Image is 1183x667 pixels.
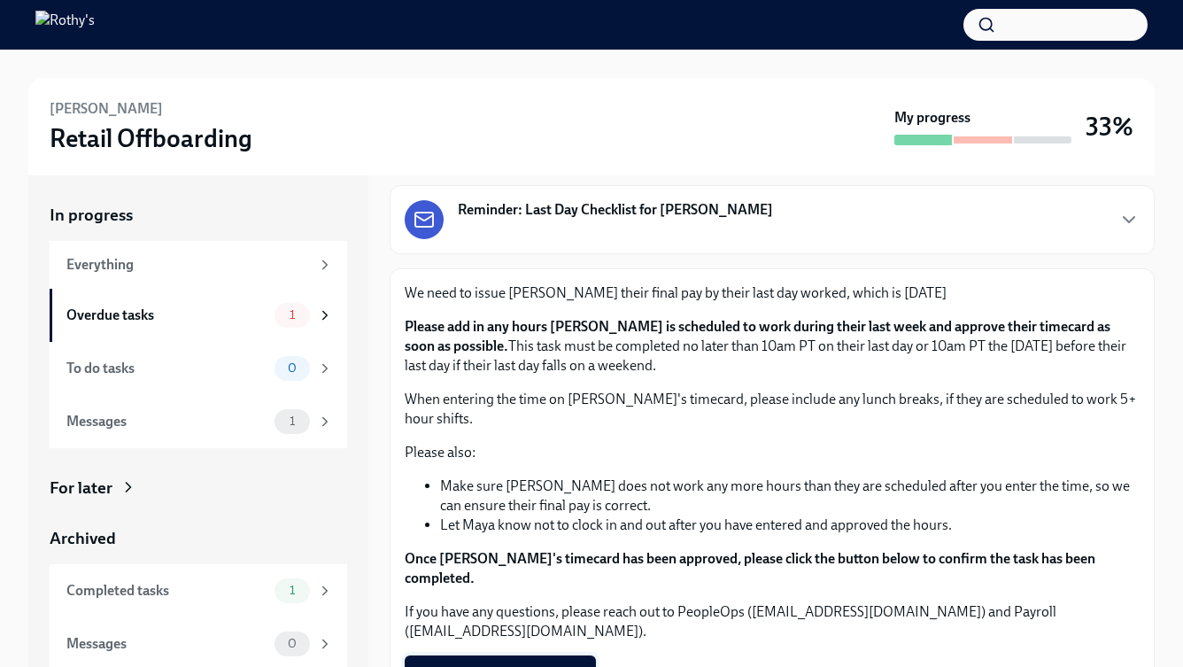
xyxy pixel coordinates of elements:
strong: Reminder: Last Day Checklist for [PERSON_NAME] [458,200,773,220]
div: Overdue tasks [66,306,267,325]
h6: [PERSON_NAME] [50,99,163,119]
a: In progress [50,204,347,227]
a: Completed tasks1 [50,564,347,617]
strong: Once [PERSON_NAME]'s timecard has been approved, please click the button below to confirm the tas... [405,550,1095,586]
img: Rothy's [35,11,95,39]
a: Messages1 [50,395,347,448]
a: Everything [50,241,347,289]
div: Everything [66,255,310,275]
li: Make sure [PERSON_NAME] does not work any more hours than they are scheduled after you enter the ... [440,477,1140,516]
div: Messages [66,634,267,654]
div: Messages [66,412,267,431]
h3: Retail Offboarding [50,122,252,154]
span: 1 [279,415,305,428]
li: Let Maya know not to clock in and out after you have entered and approved the hours. [440,516,1140,535]
p: Please also: [405,443,1140,462]
p: If you have any questions, please reach out to PeopleOps ([EMAIL_ADDRESS][DOMAIN_NAME]) and Payro... [405,602,1140,641]
a: Overdue tasks1 [50,289,347,342]
strong: My progress [894,108,970,128]
strong: Please add in any hours [PERSON_NAME] is scheduled to work during their last week and approve the... [405,318,1110,354]
a: To do tasks0 [50,342,347,395]
p: When entering the time on [PERSON_NAME]'s timecard, please include any lunch breaks, if they are ... [405,390,1140,429]
div: For later [50,477,112,500]
span: 1 [279,584,305,597]
span: 1 [279,308,305,322]
div: To do tasks [66,359,267,378]
a: For later [50,477,347,500]
span: 0 [277,361,307,375]
h3: 33% [1086,111,1133,143]
a: Archived [50,527,347,550]
p: We need to issue [PERSON_NAME] their final pay by their last day worked, which is [DATE] [405,283,1140,303]
span: 0 [277,637,307,650]
div: Completed tasks [66,581,267,601]
p: This task must be completed no later than 10am PT on their last day or 10am PT the [DATE] before ... [405,317,1140,376]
